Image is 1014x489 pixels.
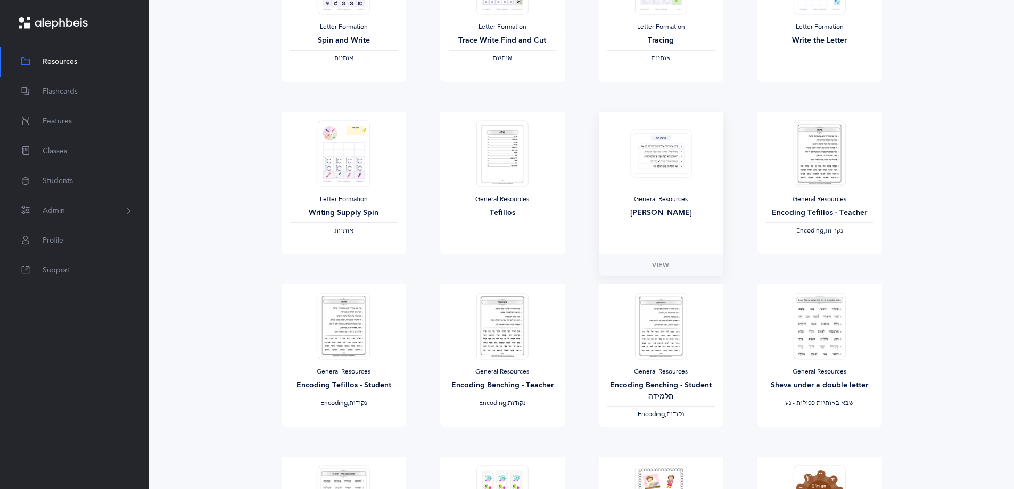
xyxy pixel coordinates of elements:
span: ‫אותיות‬ [493,54,512,62]
span: Flashcards [43,86,78,97]
div: Encoding Tefillos - Student [290,380,398,391]
span: ‫נקודות‬ [508,399,525,407]
div: Letter Formation [766,23,873,31]
div: General Resources [766,195,873,204]
span: ‫שבא באותיות כפולות - נע‬ [785,399,854,407]
img: Encoding-Tefillos-Student_1545790339.png [317,293,369,359]
span: Profile [43,235,63,246]
div: Letter Formation [607,23,715,31]
div: General Resources [607,195,715,204]
div: Writing Supply Spin [290,208,398,219]
div: Write the Letter [766,35,873,46]
span: ‫אותיות‬ [652,54,671,62]
div: Letter Formation [290,195,398,204]
img: Writing_supply_spin_-Script_thumbnail_1658974677.png [317,120,369,187]
div: Letter Formation [449,23,556,31]
img: Bencher_thumbnail_1579105796.png [630,129,691,178]
div: Tefillos [449,208,556,219]
div: General Resources [766,368,873,376]
span: Encoding, [796,227,825,234]
span: ‫נקודות‬ [349,399,367,407]
div: Encoding Tefillos - Teacher [766,208,873,219]
div: Encoding Benching - Student תלמידה [607,380,715,402]
img: Encoding-Benching-Teacher_1545788308.png [476,293,528,359]
span: Encoding, [479,399,508,407]
span: Encoding, [638,410,666,418]
span: Features [43,116,72,127]
span: Support [43,265,70,276]
a: View [599,254,723,276]
span: ‫נקודות‬ [666,410,684,418]
span: ‫אותיות‬ [334,54,353,62]
img: Tefillos_thumbnail_1741308835.png [476,120,528,187]
img: Encoding-Benching-Student_1545788257.png [634,293,687,359]
div: Spin and Write [290,35,398,46]
span: ‫נקודות‬ [825,227,843,234]
span: Students [43,176,73,187]
div: Sheva under a double letter [766,380,873,391]
div: General Resources [449,368,556,376]
span: Resources [43,56,77,68]
div: Letter Formation [290,23,398,31]
div: General Resources [607,368,715,376]
span: View [652,260,669,270]
img: Encoding-Tefillos-Teacher_1545790503.png [793,120,845,187]
img: loud_Sheva_under_the_1st_of_a_double_letter_1545793110.PNG [793,293,845,359]
div: Trace Write Find and Cut [449,35,556,46]
div: Encoding Benching - Teacher [449,380,556,391]
div: General Resources [290,368,398,376]
iframe: Drift Widget Chat Controller [961,436,1001,476]
span: Admin [43,205,65,217]
span: ‫אותיות‬ [334,227,353,234]
div: General Resources [449,195,556,204]
div: Tracing [607,35,715,46]
div: [PERSON_NAME] [607,208,715,219]
span: Classes [43,146,67,157]
span: Encoding, [320,399,349,407]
